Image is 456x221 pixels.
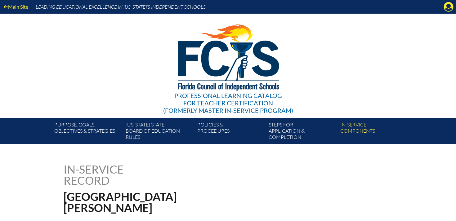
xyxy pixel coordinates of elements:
[195,120,266,144] a: Policies &Procedures
[161,12,296,115] a: Professional Learning Catalog for Teacher Certification(formerly Master In-service Program)
[123,120,194,144] a: [US_STATE] StateBoard of Education rules
[266,120,338,144] a: Steps forapplication & completion
[1,2,31,11] a: Main Site
[64,164,189,186] h1: In-service record
[163,92,293,114] div: Professional Learning Catalog (formerly Master In-service Program)
[183,99,273,107] span: for Teacher Certification
[64,191,267,213] h1: [GEOGRAPHIC_DATA] [PERSON_NAME]
[444,2,454,12] svg: Manage account
[338,120,409,144] a: In-servicecomponents
[52,120,123,144] a: Purpose, goals,objectives & strategies
[164,14,292,98] img: FCISlogo221.eps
